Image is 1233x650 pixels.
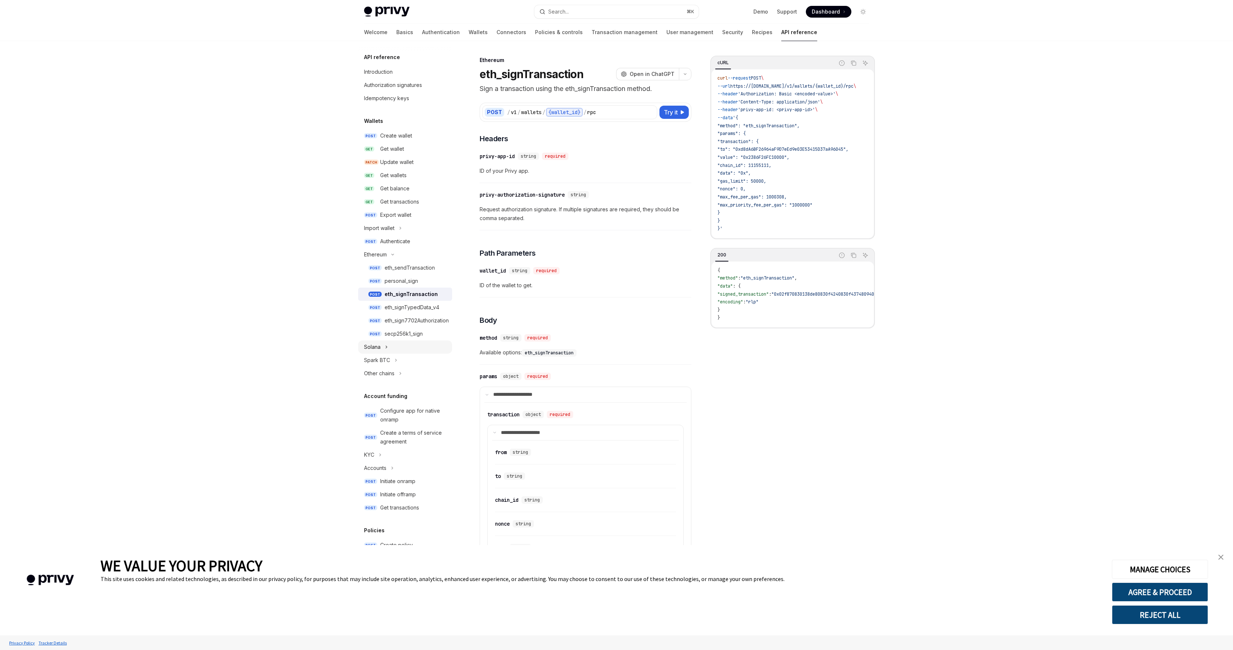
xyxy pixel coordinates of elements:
span: Request authorization signature. If multiple signatures are required, they should be comma separa... [480,205,691,223]
span: --request [728,75,751,81]
span: POST [751,75,761,81]
div: Introduction [364,67,393,76]
button: Toggle Solana section [358,340,452,354]
div: Get balance [380,184,410,193]
span: "encoding" [717,299,743,305]
div: Get wallet [380,145,404,153]
a: POSTeth_signTransaction [358,288,452,301]
span: string [521,153,536,159]
span: "value": "0x2386F26FC10000", [717,154,789,160]
div: secp256k1_sign [385,329,423,338]
div: rpc [587,109,596,116]
div: This site uses cookies and related technologies, as described in our privacy policy, for purposes... [101,575,1101,583]
span: "method" [717,275,738,281]
div: chain_id [495,496,519,504]
a: POSTCreate a terms of service agreement [358,426,452,448]
span: "method": "eth_signTransaction", [717,123,800,129]
a: Privacy Policy [7,636,37,649]
span: } [717,210,720,216]
span: POST [364,435,377,440]
span: 'privy-app-id: <privy-app-id>' [738,107,815,113]
img: company logo [11,564,90,596]
p: Sign a transaction using the eth_signTransaction method. [480,84,691,94]
a: Policies & controls [535,23,583,41]
a: Wallets [469,23,488,41]
a: close banner [1214,550,1228,565]
span: "data" [717,283,733,289]
h1: eth_signTransaction [480,67,583,81]
a: API reference [781,23,817,41]
span: : [769,291,771,297]
span: POST [368,292,382,297]
a: POSTInitiate onramp [358,475,452,488]
span: ID of your Privy app. [480,167,691,175]
div: eth_sendTransaction [385,263,435,272]
div: Import wallet [364,224,394,233]
div: method [480,334,497,342]
span: POST [368,305,382,310]
span: : [743,299,746,305]
a: Tracker Details [37,636,69,649]
span: POST [364,543,377,548]
div: cURL [715,58,731,67]
span: ⌘ K [687,9,694,15]
div: personal_sign [385,277,418,285]
div: required [524,334,551,342]
a: POSTeth_sendTransaction [358,261,452,274]
div: Other chains [364,369,394,378]
span: Available options: [480,348,691,357]
button: AGREE & PROCEED [1112,583,1208,602]
button: Toggle Accounts section [358,461,452,475]
div: params [480,373,497,380]
h5: Account funding [364,392,407,401]
a: POSTCreate wallet [358,129,452,142]
div: KYC [364,450,374,459]
div: required [542,153,568,160]
span: GET [364,173,374,178]
span: --header [717,91,738,97]
span: \ [854,83,856,89]
span: "signed_transaction" [717,291,769,297]
div: 200 [715,251,728,259]
button: Copy the contents from the code block [849,251,858,260]
button: Open in ChatGPT [616,68,679,80]
div: / [517,109,520,116]
span: Try it [664,108,678,117]
a: GETGet balance [358,182,452,195]
button: Toggle KYC section [358,448,452,461]
button: Toggle Spark BTC section [358,354,452,367]
div: Idempotency keys [364,94,409,103]
a: POSTAuthenticate [358,235,452,248]
span: : [738,275,741,281]
div: Get transactions [380,197,419,206]
span: "rlp" [746,299,759,305]
div: transaction [487,411,520,418]
div: Solana [364,343,381,351]
span: string [507,473,522,479]
span: POST [364,133,377,139]
div: Ethereum [480,56,691,64]
span: curl [717,75,728,81]
button: Toggle Other chains section [358,367,452,380]
span: } [717,315,720,321]
span: '{ [733,115,738,121]
span: object [503,373,519,379]
span: \ [820,99,823,105]
span: Headers [480,134,508,144]
div: Create policy [380,541,413,549]
span: string [503,335,519,341]
div: v1 [511,109,517,116]
span: "data": "0x", [717,170,751,176]
span: string [524,497,540,503]
a: GETGet transactions [358,195,452,208]
a: Authentication [422,23,460,41]
div: eth_signTransaction [385,290,438,299]
span: \ [761,75,764,81]
span: { [717,267,720,273]
a: POSTCreate policy [358,538,452,552]
div: POST [485,108,504,117]
div: Create a terms of service agreement [380,428,448,446]
div: eth_signTypedData_v4 [385,303,439,312]
h5: Policies [364,526,385,535]
span: "eth_signTransaction" [741,275,794,281]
